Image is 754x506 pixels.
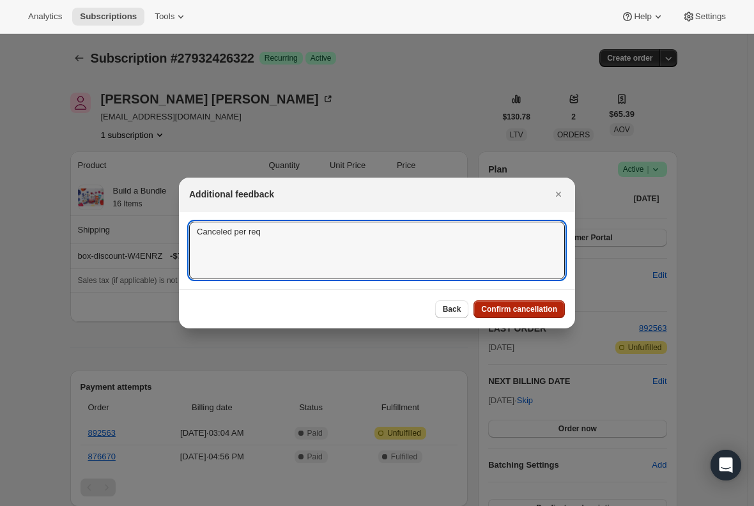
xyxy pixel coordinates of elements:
div: Open Intercom Messenger [711,450,741,480]
button: Help [613,8,672,26]
span: Back [443,304,461,314]
button: Tools [147,8,195,26]
span: Settings [695,11,726,22]
button: Confirm cancellation [473,300,565,318]
span: Help [634,11,651,22]
span: Confirm cancellation [481,304,557,314]
span: Subscriptions [80,11,137,22]
button: Close [550,185,567,203]
span: Analytics [28,11,62,22]
button: Analytics [20,8,70,26]
button: Back [435,300,469,318]
textarea: Canceled per req [189,222,565,279]
button: Subscriptions [72,8,144,26]
button: Settings [675,8,734,26]
span: Tools [155,11,174,22]
h2: Additional feedback [189,188,274,201]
